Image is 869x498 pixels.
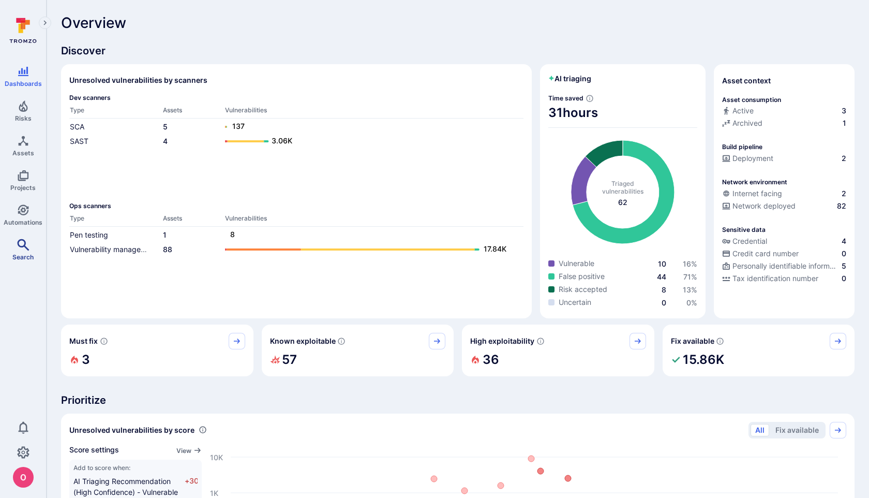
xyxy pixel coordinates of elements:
[162,106,224,119] th: Assets
[282,349,297,370] h2: 57
[185,476,198,497] span: +30
[70,230,108,239] a: Pen testing
[462,325,654,376] div: High exploitability
[732,248,799,259] span: Credit card number
[732,236,767,246] span: Credential
[722,273,846,286] div: Evidence indicative of processing tax identification numbers
[559,271,605,282] span: False positive
[732,106,754,116] span: Active
[722,201,796,211] div: Network deployed
[272,136,292,145] text: 3.06K
[559,258,594,269] span: Vulnerable
[842,248,846,259] span: 0
[69,336,98,346] span: Must fix
[771,424,823,436] button: Fix available
[722,236,846,248] div: Evidence indicative of handling user or service credentials
[722,248,846,259] a: Credit card number0
[722,261,840,271] div: Personally identifiable information (PII)
[842,153,846,164] span: 2
[722,261,846,271] a: Personally identifiable information (PII)5
[683,285,697,294] span: 13 %
[662,298,666,307] span: 0
[732,273,818,284] span: Tax identification number
[722,106,754,116] div: Active
[722,106,846,118] div: Commits seen in the last 180 days
[69,445,119,456] span: Score settings
[69,75,207,85] h2: Unresolved vulnerabilities by scanners
[69,94,523,101] span: Dev scanners
[722,188,846,199] a: Internet facing2
[837,201,846,211] span: 82
[337,337,346,345] svg: Confirmed exploitable by KEV
[722,273,818,284] div: Tax identification number
[722,248,799,259] div: Credit card number
[39,17,51,29] button: Expand navigation menu
[224,214,523,227] th: Vulnerabilities
[4,218,42,226] span: Automations
[732,261,840,271] span: Personally identifiable information (PII)
[722,118,846,130] div: Code repository is archived
[12,253,34,261] span: Search
[722,153,773,164] div: Deployment
[722,118,846,128] a: Archived1
[722,226,766,233] p: Sensitive data
[225,243,513,256] a: 17.84K
[722,118,762,128] div: Archived
[61,325,253,376] div: Must fix
[13,467,34,488] div: oleg malkov
[722,273,846,284] a: Tax identification number0
[732,188,782,199] span: Internet facing
[224,106,523,119] th: Vulnerabilities
[162,214,224,227] th: Assets
[683,349,724,370] h2: 15.86K
[722,106,846,116] a: Active3
[225,135,513,148] a: 3.06K
[548,105,697,121] span: 31 hours
[13,467,34,488] img: ACg8ocJcCe-YbLxGm5tc0PuNRxmgP8aEm0RBXn6duO8aeMVK9zjHhw=s96-c
[671,336,714,346] span: Fix available
[69,425,194,435] span: Unresolved vulnerabilities by score
[15,114,32,122] span: Risks
[69,214,162,227] th: Type
[722,96,781,104] p: Asset consumption
[470,336,534,346] span: High exploitability
[658,259,666,268] a: 10
[722,76,771,86] span: Asset context
[61,393,855,407] span: Prioritize
[722,261,846,273] div: Evidence indicative of processing personally identifiable information
[82,349,90,370] h2: 3
[163,245,172,254] a: 88
[842,273,846,284] span: 0
[722,153,846,164] a: Deployment2
[69,202,523,210] span: Ops scanners
[69,106,162,119] th: Type
[70,245,158,254] a: Vulnerability management
[586,94,594,102] svg: Estimated based on an average time of 30 mins needed to triage each vulnerability
[163,122,168,131] a: 5
[716,337,724,345] svg: Vulnerabilities with fix available
[722,201,846,213] div: Evidence that the asset is packaged and deployed somewhere
[732,153,773,164] span: Deployment
[5,80,42,87] span: Dashboards
[686,298,697,307] a: 0%
[842,261,846,271] span: 5
[163,230,167,239] a: 1
[70,122,84,131] a: SCA
[548,74,591,84] h2: AI triaging
[559,297,591,307] span: Uncertain
[732,201,796,211] span: Network deployed
[73,477,178,496] span: AI Triaging Recommendation (High Confidence) - Vulnerable
[484,244,506,253] text: 17.84K
[683,272,697,281] span: 71 %
[683,272,697,281] a: 71%
[176,445,202,456] a: View
[225,229,513,241] a: 8
[70,137,88,145] a: SAST
[61,43,855,58] span: Discover
[722,236,767,246] div: Credential
[270,336,336,346] span: Known exploitable
[657,272,666,281] a: 44
[842,236,846,246] span: 4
